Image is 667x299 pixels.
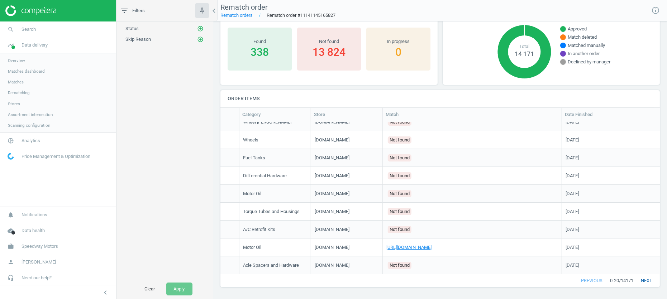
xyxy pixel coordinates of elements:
span: Matches [8,79,24,85]
span: Matches dashboard [8,68,45,74]
img: ajHJNr6hYgQAAAAASUVORK5CYII= [5,5,56,16]
i: chevron_left [101,288,110,297]
span: Not found [390,190,410,197]
div: Store [314,111,380,118]
div: A/C Retrofit Kits [243,226,275,232]
div: Fuel Tanks [243,154,265,161]
span: Price Management & Optimization [22,153,90,160]
span: Data health [22,227,45,234]
span: In another order [568,50,600,57]
div: [DOMAIN_NAME] [315,172,349,179]
button: chevron_left [96,288,114,297]
span: Match deleted [568,34,597,40]
i: notifications [4,208,18,222]
span: Rematch order [220,3,268,11]
button: add_circle_outline [197,25,204,32]
div: [DOMAIN_NAME] [315,208,349,214]
span: Matched manually [568,42,605,49]
div: [DATE] [566,190,579,197]
div: Category [242,111,308,118]
i: chevron_left [210,6,218,15]
span: Skip Reason [125,37,151,42]
span: Stores [8,101,20,107]
span: Need our help? [22,275,52,281]
div: [DOMAIN_NAME] [315,244,349,250]
div: [DOMAIN_NAME] [315,136,349,143]
div: In progress [370,38,427,45]
span: Analytics [22,138,40,144]
div: Axle Spacers and Hardware [243,262,299,268]
span: Not found [390,118,410,125]
a: [URL][DOMAIN_NAME] [386,244,432,250]
span: Speedway Motors [22,243,58,250]
div: [DOMAIN_NAME] [315,190,349,197]
span: Not found [390,208,410,215]
div: [DATE] [566,244,579,250]
i: pie_chart_outlined [4,134,18,148]
div: 13 824 [301,45,358,59]
div: grid [220,122,660,274]
span: Rematching [8,90,30,96]
button: Clear [137,283,163,295]
span: Not found [390,261,410,269]
div: Found [231,38,288,45]
div: 338 [231,45,288,59]
span: Overview [8,58,25,63]
div: [DATE] [566,262,579,268]
div: [DATE] [566,119,579,125]
i: headset_mic [4,271,18,285]
i: cloud_done [4,224,18,237]
div: 0 [370,45,427,59]
div: [DOMAIN_NAME] [315,154,349,161]
span: [PERSON_NAME] [22,259,56,265]
span: Rematch order #11141145165827 [253,12,335,19]
button: next [633,274,660,287]
div: [DOMAIN_NAME] [315,226,349,232]
div: Not found [301,38,358,45]
span: Search [22,26,36,33]
button: Apply [166,283,192,295]
span: Declined by manager [568,59,610,65]
span: Not found [390,136,410,143]
a: info_outline [651,6,660,15]
span: Not found [390,226,410,233]
button: previous [573,274,610,287]
div: Total [508,43,540,50]
div: [DOMAIN_NAME] [315,262,349,268]
div: [DOMAIN_NAME] [315,119,349,125]
span: Not found [390,172,410,179]
div: [DATE] [566,208,579,214]
span: Notifications [22,212,47,218]
div: Motor Oil [243,190,261,197]
i: search [4,23,18,36]
div: Match [386,111,559,118]
span: Filters [132,8,145,14]
span: / 14171 [619,278,633,284]
i: person [4,255,18,269]
div: [DATE] [566,136,579,143]
i: filter_list [120,6,129,15]
a: Rematch orders [220,13,253,18]
i: work [4,240,18,253]
h4: Order items [220,90,660,107]
img: wGWNvw8QSZomAAAAABJRU5ErkJggg== [8,153,14,160]
button: add_circle_outline [197,36,204,43]
span: Scanning configuration [8,122,50,128]
span: Approved [568,26,587,32]
div: [DATE] [566,172,579,179]
span: 0 - 20 [610,278,619,284]
div: 14 171 [508,50,540,59]
div: Wheels [243,136,258,143]
div: Date Finished [565,111,667,118]
div: [DATE] [566,154,579,161]
div: Differential Hardware [243,172,287,179]
span: Data delivery [22,42,48,48]
i: timeline [4,38,18,52]
div: Torque Tubes and Housings [243,208,300,214]
span: Not found [390,154,410,161]
div: Wheel [PERSON_NAME] [243,119,291,125]
span: Assortment intersection [8,112,53,117]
